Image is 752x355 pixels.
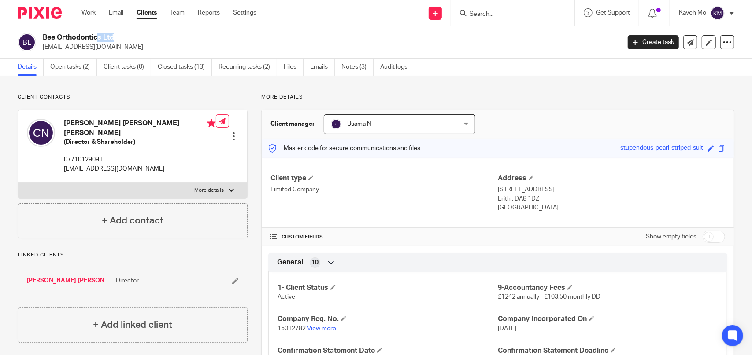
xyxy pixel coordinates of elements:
a: Files [284,59,304,76]
a: [PERSON_NAME] [PERSON_NAME] [PERSON_NAME] [26,276,111,285]
h4: + Add contact [102,214,163,227]
span: Usama N [347,121,371,127]
img: svg%3E [27,119,55,147]
span: Active [278,294,295,300]
a: View more [307,326,336,332]
input: Search [469,11,548,18]
span: [DATE] [498,326,516,332]
h4: [PERSON_NAME] [PERSON_NAME] [PERSON_NAME] [64,119,216,138]
p: Kaveh Mo [679,8,706,17]
a: Emails [310,59,335,76]
h4: 9-Accountancy Fees [498,283,718,293]
img: svg%3E [331,119,341,129]
a: Work [81,8,96,17]
p: [STREET_ADDRESS] [498,185,725,194]
p: Erith , DA8 1DZ [498,194,725,203]
img: Pixie [18,7,62,19]
p: [GEOGRAPHIC_DATA] [498,203,725,212]
a: Recurring tasks (2) [219,59,277,76]
a: Clients [137,8,157,17]
h4: + Add linked client [93,318,172,332]
h4: Company Incorporated On [498,315,718,324]
p: Linked clients [18,252,248,259]
a: Team [170,8,185,17]
span: £1242 annually - £103.50 monthly DD [498,294,600,300]
span: Director [116,276,139,285]
h5: (Director & Shareholder) [64,138,216,146]
label: Show empty fields [646,232,696,241]
a: Details [18,59,44,76]
h2: Bee Orthodontics Ltd [43,33,500,42]
a: Open tasks (2) [50,59,97,76]
p: More details [261,94,734,101]
h4: Company Reg. No. [278,315,498,324]
span: 15012782 [278,326,306,332]
a: Email [109,8,123,17]
p: Client contacts [18,94,248,101]
span: Get Support [596,10,630,16]
h3: Client manager [270,120,315,128]
p: [EMAIL_ADDRESS][DOMAIN_NAME] [43,43,615,51]
p: [EMAIL_ADDRESS][DOMAIN_NAME] [64,165,216,173]
a: Notes (3) [341,59,374,76]
h4: 1- Client Status [278,283,498,293]
a: Audit logs [380,59,414,76]
h4: Address [498,174,725,183]
p: Limited Company [270,185,498,194]
a: Client tasks (0) [104,59,151,76]
img: svg%3E [18,33,36,51]
a: Settings [233,8,256,17]
p: 07710129091 [64,155,216,164]
a: Reports [198,8,220,17]
h4: Client type [270,174,498,183]
img: svg%3E [711,6,725,20]
a: Create task [628,35,679,49]
span: 10 [311,258,319,267]
a: Closed tasks (13) [158,59,212,76]
span: General [277,258,303,267]
div: stupendous-pearl-striped-suit [620,143,703,154]
h4: CUSTOM FIELDS [270,234,498,241]
p: Master code for secure communications and files [268,144,420,153]
i: Primary [207,119,216,128]
p: More details [195,187,224,194]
